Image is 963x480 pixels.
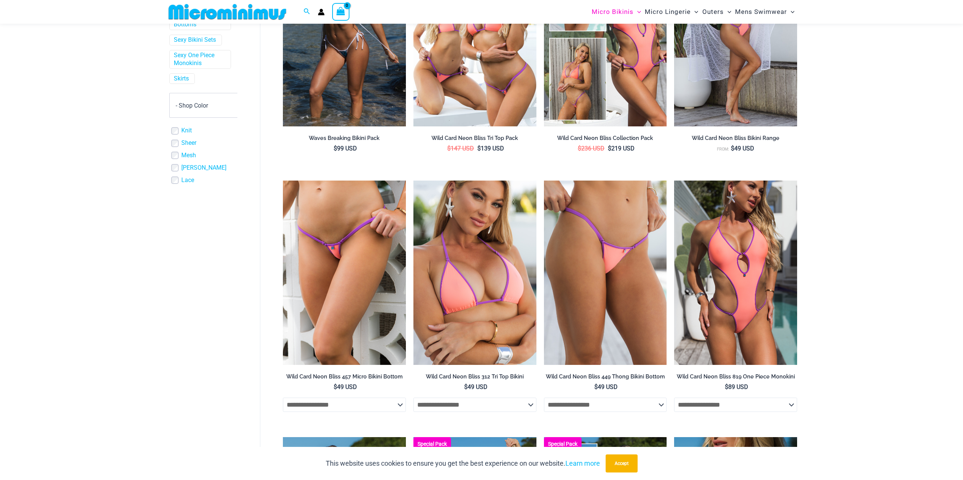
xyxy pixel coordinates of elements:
a: Wild Card Neon Bliss 449 Thong Bikini Bottom [544,373,667,383]
span: $ [447,145,451,152]
a: Waves Breaking Bikini Pack [283,135,406,144]
bdi: 219 USD [608,145,635,152]
span: $ [464,383,468,390]
bdi: 236 USD [578,145,605,152]
a: Sexy One Piece Monokinis [174,52,225,67]
bdi: 99 USD [334,145,357,152]
a: View Shopping Cart, empty [332,3,349,20]
h2: Wild Card Neon Bliss 312 Tri Top Bikini [413,373,536,380]
a: Micro BikinisMenu ToggleMenu Toggle [590,2,643,21]
a: Sexy Bikini Sets [174,36,216,44]
span: Micro Bikinis [592,2,633,21]
span: - Shop Color [176,102,208,109]
span: From: [717,147,729,152]
b: Special Pack Price [413,442,451,451]
bdi: 147 USD [447,145,474,152]
a: Search icon link [304,7,310,17]
a: Wild Card Neon Bliss Collection Pack [544,135,667,144]
img: MM SHOP LOGO FLAT [166,3,289,20]
h2: Waves Breaking Bikini Pack [283,135,406,142]
a: Wild Card Neon Bliss 312 Tri Top Bikini [413,373,536,383]
a: Wild Card Neon Bliss 457 Micro Bikini Bottom [283,373,406,383]
span: - Shop Color [170,93,427,117]
span: $ [477,145,481,152]
h2: Wild Card Neon Bliss Collection Pack [544,135,667,142]
bdi: 49 USD [464,383,488,390]
img: Wild Card Neon Bliss 449 Thong 01 [544,181,667,365]
span: Menu Toggle [691,2,698,21]
a: Micro LingerieMenu ToggleMenu Toggle [643,2,700,21]
span: Micro Lingerie [645,2,691,21]
span: $ [334,383,337,390]
nav: Site Navigation [589,1,797,23]
span: $ [334,145,337,152]
span: $ [594,383,598,390]
span: Menu Toggle [787,2,794,21]
a: Wild Card Neon Bliss 819 One Piece Monokini [674,373,797,383]
button: Accept [606,454,638,472]
bdi: 89 USD [725,383,748,390]
a: Mesh [181,152,196,159]
a: Wild Card Neon Bliss Bikini Range [674,135,797,144]
a: OutersMenu ToggleMenu Toggle [700,2,733,21]
a: Wild Card Neon Bliss Tri Top Pack [413,135,536,144]
bdi: 49 USD [334,383,357,390]
h2: Wild Card Neon Bliss Tri Top Pack [413,135,536,142]
a: Wild Card Neon Bliss 312 Top 03Wild Card Neon Bliss 312 Top 457 Micro 02Wild Card Neon Bliss 312 ... [413,181,536,365]
span: - Shop Color [169,93,427,118]
span: $ [578,145,581,152]
bdi: 49 USD [731,145,754,152]
span: Menu Toggle [724,2,731,21]
span: Mens Swimwear [735,2,787,21]
a: Wild Card Neon Bliss 449 Thong 01Wild Card Neon Bliss 449 Thong 02Wild Card Neon Bliss 449 Thong 02 [544,181,667,365]
span: $ [608,145,611,152]
a: Sheer [181,139,196,147]
bdi: 139 USD [477,145,504,152]
span: Menu Toggle [633,2,641,21]
a: Learn more [565,459,600,467]
b: Special Pack Price [544,442,582,451]
a: Knit [181,127,192,135]
img: Wild Card Neon Bliss 312 Top 03 [413,181,536,365]
img: Wild Card Neon Bliss 312 Top 457 Micro 04 [283,181,406,365]
a: Wild Card Neon Bliss 312 Top 457 Micro 04Wild Card Neon Bliss 312 Top 457 Micro 05Wild Card Neon ... [283,181,406,365]
h2: Wild Card Neon Bliss 457 Micro Bikini Bottom [283,373,406,380]
span: $ [731,145,734,152]
h2: Wild Card Neon Bliss Bikini Range [674,135,797,142]
bdi: 49 USD [594,383,618,390]
a: Skirts [174,75,189,83]
img: Wild Card Neon Bliss 819 One Piece 04 [674,181,797,365]
a: Lace [181,176,194,184]
p: This website uses cookies to ensure you get the best experience on our website. [326,458,600,469]
a: Account icon link [318,9,325,15]
span: $ [725,383,728,390]
a: Wild Card Neon Bliss 819 One Piece 04Wild Card Neon Bliss 819 One Piece 05Wild Card Neon Bliss 81... [674,181,797,365]
span: Outers [702,2,724,21]
h2: Wild Card Neon Bliss 819 One Piece Monokini [674,373,797,380]
a: Mens SwimwearMenu ToggleMenu Toggle [733,2,796,21]
h2: Wild Card Neon Bliss 449 Thong Bikini Bottom [544,373,667,380]
a: [PERSON_NAME] [181,164,226,172]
